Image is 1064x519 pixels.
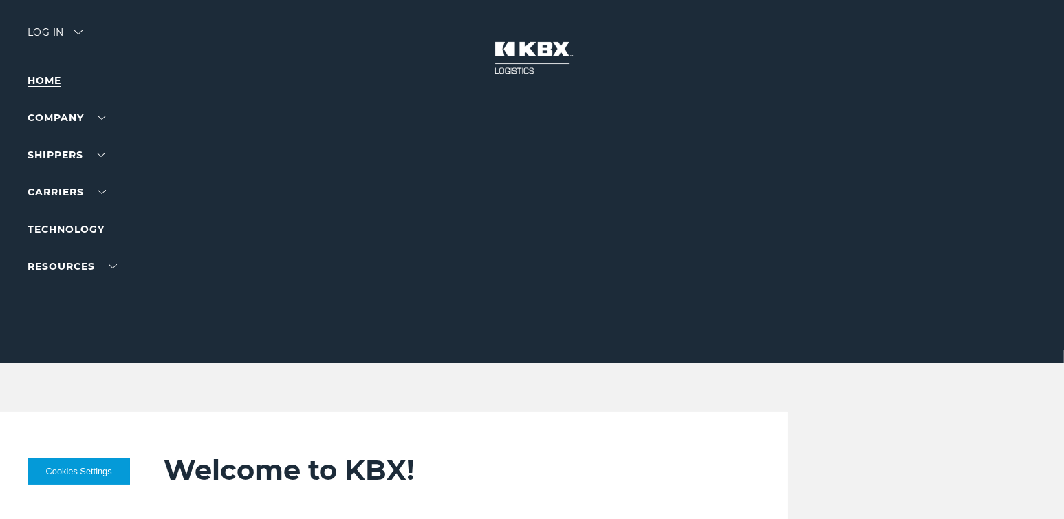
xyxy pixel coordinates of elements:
h2: Welcome to KBX! [164,453,739,487]
a: RESOURCES [28,260,117,273]
div: Log in [28,28,83,47]
a: Technology [28,223,105,235]
a: Company [28,112,106,124]
button: Cookies Settings [28,458,130,485]
a: Carriers [28,186,106,198]
img: arrow [74,30,83,34]
a: SHIPPERS [28,149,105,161]
a: Home [28,74,61,87]
img: kbx logo [481,28,584,88]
